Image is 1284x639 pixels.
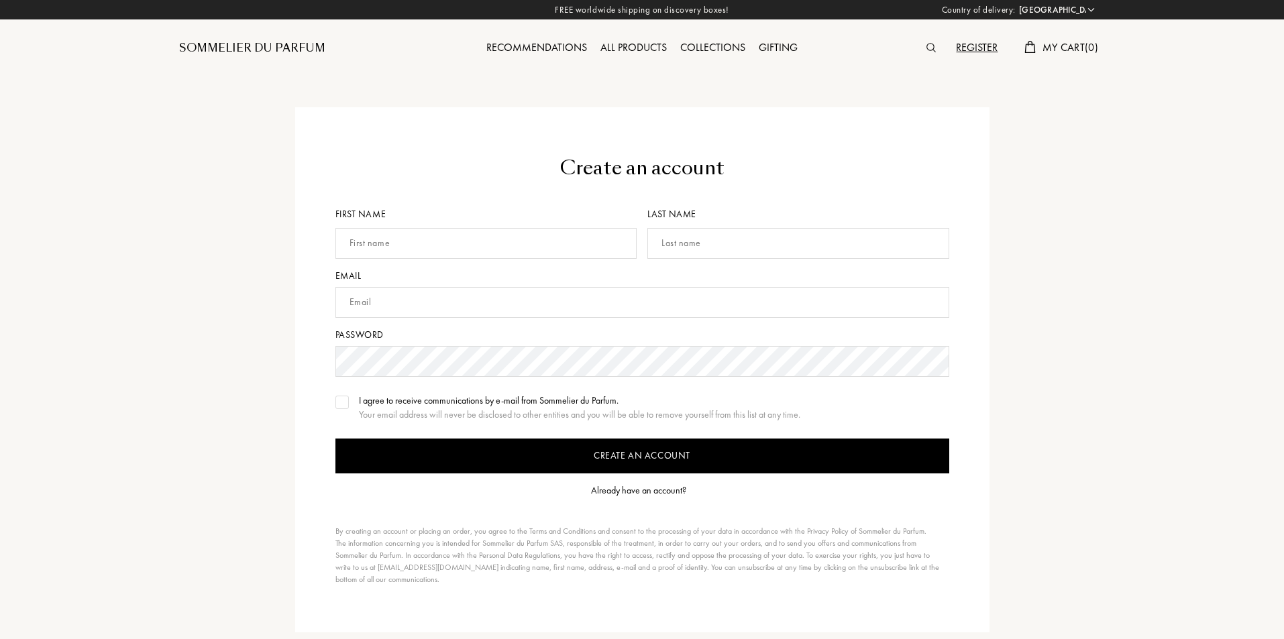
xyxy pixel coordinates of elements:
div: Gifting [752,40,804,57]
a: Sommelier du Parfum [179,40,325,56]
div: I agree to receive communications by e-mail from Sommelier du Parfum. [359,394,800,408]
div: Already have an account? [591,483,686,498]
div: Create an account [335,154,949,182]
div: Email [335,269,949,283]
a: Already have an account? [591,483,693,498]
img: valide.svg [337,399,347,406]
div: Recommendations [480,40,594,57]
img: search_icn.svg [926,43,936,52]
img: cart.svg [1024,41,1035,53]
div: First name [335,207,643,221]
a: Register [949,40,1004,54]
span: My Cart ( 0 ) [1042,40,1098,54]
input: Create an account [335,439,949,473]
div: All products [594,40,674,57]
div: Your email address will never be disclosed to other entities and you will be able to remove yours... [359,408,800,422]
a: Recommendations [480,40,594,54]
span: Country of delivery: [942,3,1016,17]
div: By creating an account or placing an order, you agree to the Terms and Conditions and consent to ... [335,525,943,585]
input: First name [335,228,637,259]
a: All products [594,40,674,54]
div: Register [949,40,1004,57]
div: Last name [647,207,949,221]
input: Email [335,287,949,318]
a: Gifting [752,40,804,54]
div: Collections [674,40,752,57]
div: Password [335,328,949,342]
input: Last name [647,228,949,259]
a: Collections [674,40,752,54]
